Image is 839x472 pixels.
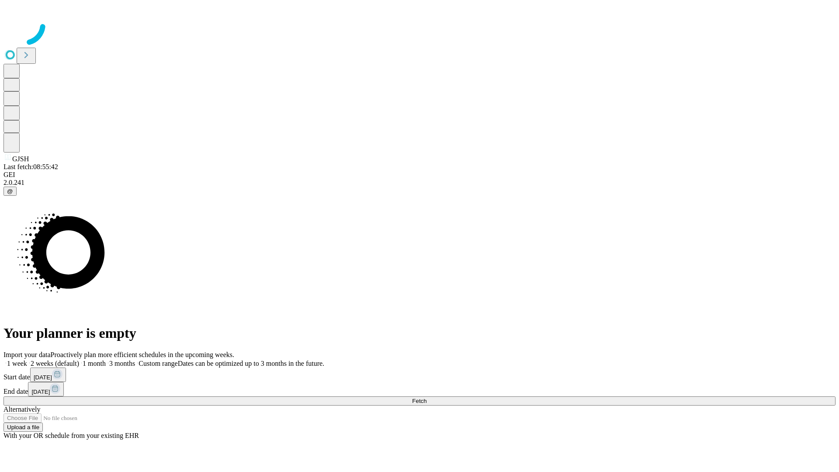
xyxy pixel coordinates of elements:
[109,360,135,367] span: 3 months
[3,423,43,432] button: Upload a file
[7,360,27,367] span: 1 week
[83,360,106,367] span: 1 month
[12,155,29,163] span: GJSH
[7,188,13,194] span: @
[51,351,234,358] span: Proactively plan more efficient schedules in the upcoming weeks.
[3,171,836,179] div: GEI
[3,382,836,396] div: End date
[3,396,836,406] button: Fetch
[139,360,177,367] span: Custom range
[31,360,79,367] span: 2 weeks (default)
[34,374,52,381] span: [DATE]
[412,398,426,404] span: Fetch
[3,179,836,187] div: 2.0.241
[28,382,64,396] button: [DATE]
[3,163,58,170] span: Last fetch: 08:55:42
[3,368,836,382] div: Start date
[3,187,17,196] button: @
[3,432,139,439] span: With your OR schedule from your existing EHR
[30,368,66,382] button: [DATE]
[178,360,324,367] span: Dates can be optimized up to 3 months in the future.
[31,389,50,395] span: [DATE]
[3,406,40,413] span: Alternatively
[3,351,51,358] span: Import your data
[3,325,836,341] h1: Your planner is empty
